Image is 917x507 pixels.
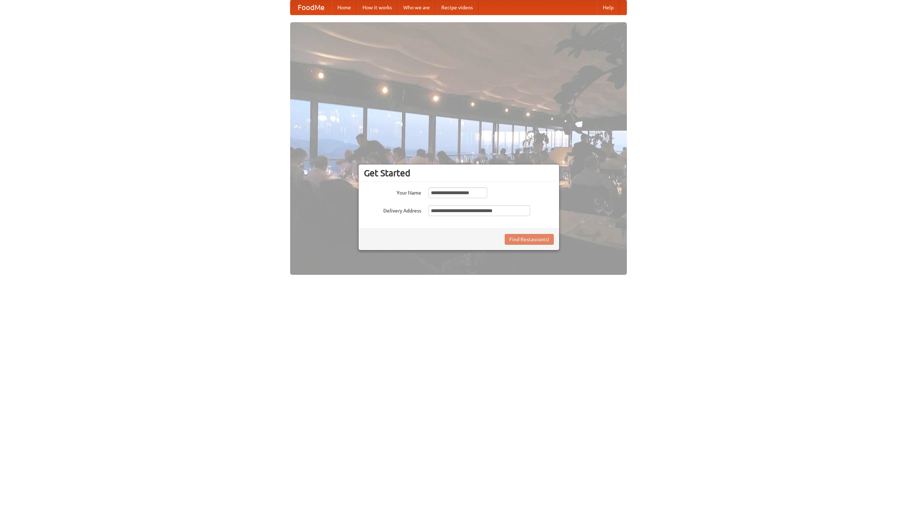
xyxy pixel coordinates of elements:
a: How it works [357,0,398,15]
a: Home [332,0,357,15]
h3: Get Started [364,168,554,178]
label: Your Name [364,187,421,196]
button: Find Restaurants! [505,234,554,245]
a: Help [597,0,619,15]
a: Recipe videos [436,0,479,15]
label: Delivery Address [364,205,421,214]
a: Who we are [398,0,436,15]
a: FoodMe [291,0,332,15]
